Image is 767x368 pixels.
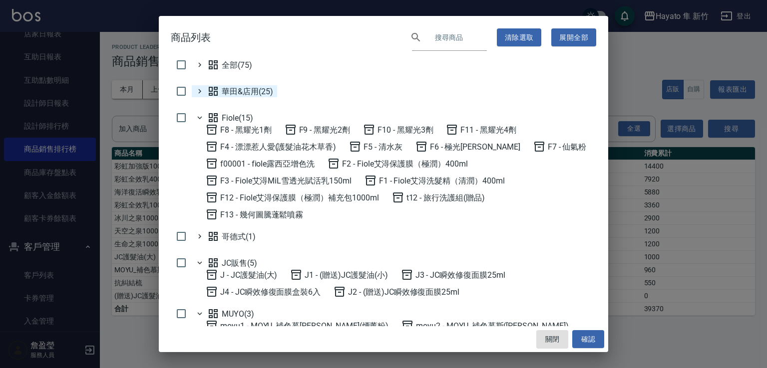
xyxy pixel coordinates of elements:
span: MUYO(3) [207,308,254,320]
span: F11 - 黑耀光4劑 [446,124,516,136]
span: 哥德式(1) [207,230,256,242]
span: F13 - 幾何圖騰蓬鬆噴霧 [206,208,303,220]
span: F12 - Fiole艾淂保護膜（極潤）補充包1000ml [206,191,379,203]
span: 華田&店用(25) [207,85,273,97]
span: F9 - 黑耀光2劑 [285,124,351,136]
span: t12 - 旅行洗護組(贈品) [392,191,485,203]
span: F10 - 黑耀光3劑 [363,124,433,136]
span: F1 - Fiole艾淂洗髮精（清潤）400ml [365,175,505,186]
span: F6 - 極光[PERSON_NAME] [415,141,520,153]
span: 全部(75) [207,59,252,71]
button: 展開全部 [551,28,596,47]
button: 關閉 [536,330,568,349]
span: F4 - 漂漂惹人愛(護髮油花木草香) [206,141,336,153]
span: J4 - JC瞬效修復面膜盒裝6入 [206,286,321,298]
input: 搜尋商品 [428,24,487,51]
span: F7 - 仙氣粉 [533,141,587,153]
button: 確認 [572,330,604,349]
span: F3 - Fiole艾淂MiL雪透光賦活乳150ml [206,175,352,186]
button: 清除選取 [497,28,542,47]
span: Fiole(15) [207,112,253,124]
span: JC販售(5) [207,257,257,269]
span: J - JC護髮油(大) [206,269,277,281]
span: f00001 - fiole露西亞增色洗 [206,158,315,170]
span: moyu2 - MOYU_補色慕斯([PERSON_NAME]) [401,320,568,332]
span: moyu1 - MOYU_補色慕[PERSON_NAME](煙薰粉) [206,320,388,332]
span: J3 - JC瞬效修復面膜25ml [401,269,505,281]
span: F5 - 清水灰 [349,141,402,153]
span: F2 - Fiole艾淂保護膜（極潤）400ml [328,158,468,170]
span: J1 - (贈送)JC護髮油(小) [290,269,387,281]
h2: 商品列表 [159,16,608,59]
span: F8 - 黑耀光1劑 [206,124,272,136]
span: J2 - (贈送)JC瞬效修復面膜25ml [334,286,459,298]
